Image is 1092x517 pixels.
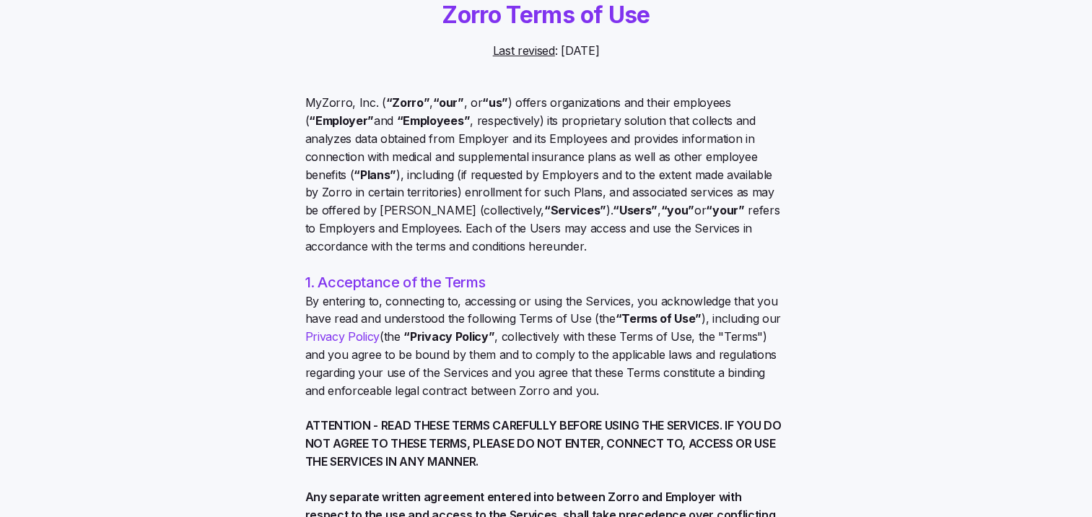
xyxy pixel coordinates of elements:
b: “Terms of Use” [616,311,702,326]
b: “our” [433,95,463,110]
a: Privacy Policy [305,329,380,344]
b: “Employees” [397,113,470,128]
span: : [DATE] [493,42,600,60]
b: “you” [661,203,694,217]
b: “Services” [544,203,606,217]
b: “Employer” [309,113,374,128]
b: “Zorro” [386,95,430,110]
span: By entering to, connecting to, accessing or using the Services, you acknowledge that you have rea... [305,292,787,400]
b: “Users” [613,203,658,217]
span: ATTENTION - READ THESE TERMS CAREFULLY BEFORE USING THE SERVICES. IF YOU DO NOT AGREE TO THESE TE... [305,417,787,470]
b: “your” [706,203,744,217]
b: “Privacy Policy” [403,329,494,344]
h2: 1. Acceptance of the Terms [305,273,787,292]
b: “Plans” [354,168,396,182]
u: Last revised [493,43,555,58]
b: “us” [482,95,508,110]
span: MyZorro, Inc. ( , , or ) offers organizations and their employees ( and , respectively) its propr... [305,94,787,255]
